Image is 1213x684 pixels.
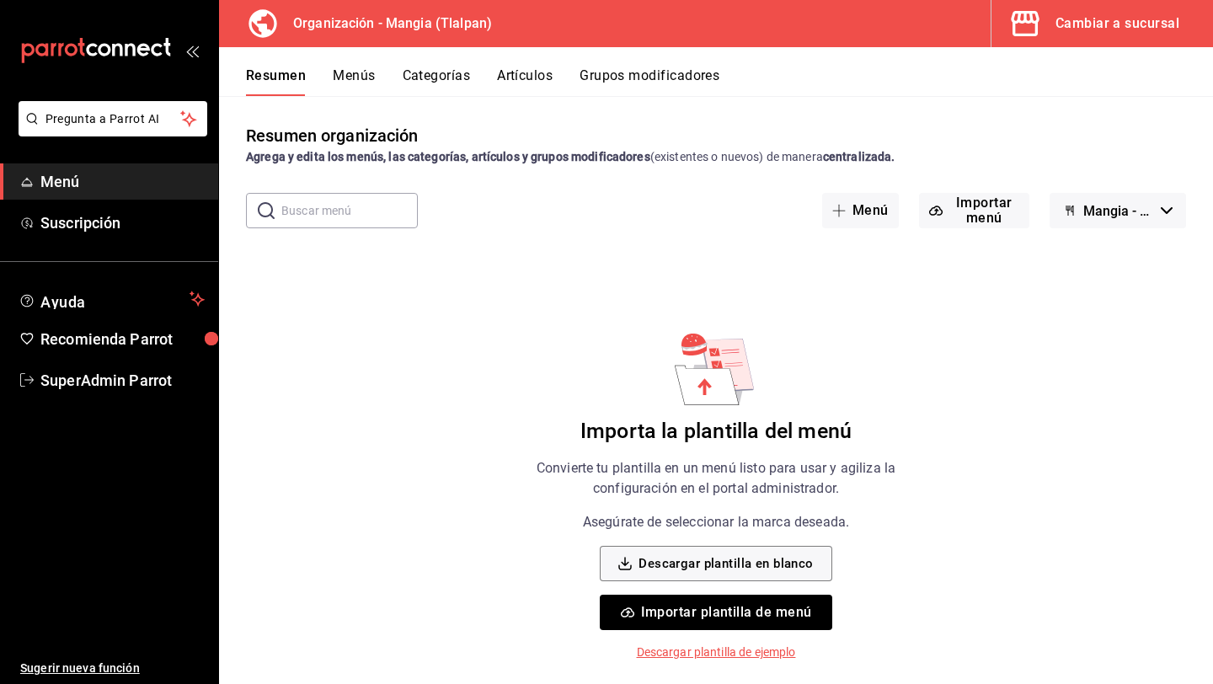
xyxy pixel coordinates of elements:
[580,419,852,445] h6: Importa la plantilla del menú
[40,328,205,350] span: Recomienda Parrot
[246,67,1213,96] div: navigation tabs
[246,148,1186,166] div: (existentes o nuevos) de manera
[822,193,899,228] button: Menú
[19,101,207,136] button: Pregunta a Parrot AI
[823,150,895,163] strong: centralizada.
[403,67,471,96] button: Categorías
[1055,12,1179,35] div: Cambiar a sucursal
[20,660,205,677] span: Sugerir nueva función
[40,369,205,392] span: SuperAdmin Parrot
[583,512,849,532] p: Asegúrate de seleccionar la marca deseada.
[580,67,719,96] button: Grupos modificadores
[40,289,183,309] span: Ayuda
[246,67,306,96] button: Resumen
[497,67,553,96] button: Artículos
[1050,193,1186,228] button: Mangia - Borrador
[185,44,199,57] button: open_drawer_menu
[600,546,831,581] button: Descargar plantilla en blanco
[637,644,796,661] p: Descargar plantilla de ejemplo
[1083,203,1154,219] span: Mangia - Borrador
[600,595,831,630] button: Importar plantilla de menú
[919,193,1029,228] button: Importar menú
[333,67,375,96] button: Menús
[281,194,418,227] input: Buscar menú
[45,110,181,128] span: Pregunta a Parrot AI
[246,150,650,163] strong: Agrega y edita los menús, las categorías, artículos y grupos modificadores
[40,211,205,234] span: Suscripción
[504,458,928,499] p: Convierte tu plantilla en un menú listo para usar y agiliza la configuración en el portal adminis...
[280,13,492,34] h3: Organización - Mangia (Tlalpan)
[40,170,205,193] span: Menú
[246,123,419,148] div: Resumen organización
[12,122,207,140] a: Pregunta a Parrot AI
